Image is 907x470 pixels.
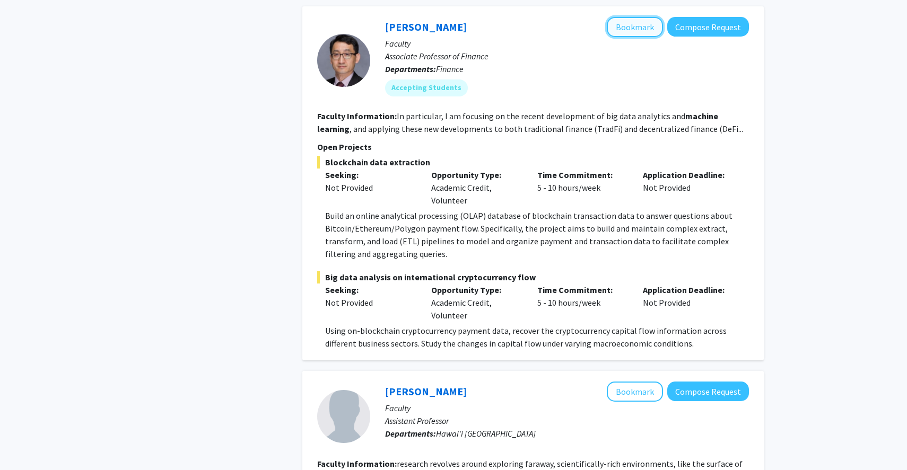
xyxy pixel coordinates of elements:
p: Associate Professor of Finance [385,50,749,63]
mat-chip: Accepting Students [385,79,468,96]
p: Seeking: [325,283,415,296]
div: Not Provided [325,296,415,309]
fg-read-more: In particular, I am focusing on the recent development of big data analytics and , and applying t... [317,111,743,134]
p: Application Deadline: [643,169,733,181]
span: Finance [436,64,464,74]
iframe: Chat [8,422,45,462]
div: Not Provided [635,169,741,207]
div: 5 - 10 hours/week [529,283,635,322]
button: Compose Request to Jiakai Chen [667,17,749,37]
p: Build an online analytical processing (OLAP) database of blockchain transaction data to answer qu... [325,209,749,260]
p: Faculty [385,37,749,50]
div: Academic Credit, Volunteer [423,283,529,322]
b: learning [317,123,350,134]
b: Departments: [385,64,436,74]
b: Departments: [385,428,436,439]
div: Not Provided [325,181,415,194]
a: [PERSON_NAME] [385,20,467,33]
p: Application Deadline: [643,283,733,296]
div: 5 - 10 hours/week [529,169,635,207]
p: Time Commitment: [537,283,627,296]
span: Big data analysis on international cryptocurrency flow [317,271,749,283]
b: Faculty Information: [317,458,397,469]
span: Blockchain data extraction [317,156,749,169]
div: Not Provided [635,283,741,322]
div: Academic Credit, Volunteer [423,169,529,207]
p: Using on-blockchain cryptocurrency payment data, recover the cryptocurrency capital flow informat... [325,324,749,350]
b: Faculty Information: [317,111,397,121]
p: Assistant Professor [385,414,749,427]
button: Add Frances Zhu to Bookmarks [607,382,663,402]
p: Opportunity Type: [431,169,521,181]
button: Compose Request to Frances Zhu [667,382,749,401]
span: Hawai'i [GEOGRAPHIC_DATA] [436,428,536,439]
p: Opportunity Type: [431,283,521,296]
button: Add Jiakai Chen to Bookmarks [607,17,663,37]
p: Open Projects [317,140,749,153]
a: [PERSON_NAME] [385,385,467,398]
b: machine [685,111,718,121]
p: Time Commitment: [537,169,627,181]
p: Seeking: [325,169,415,181]
p: Faculty [385,402,749,414]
